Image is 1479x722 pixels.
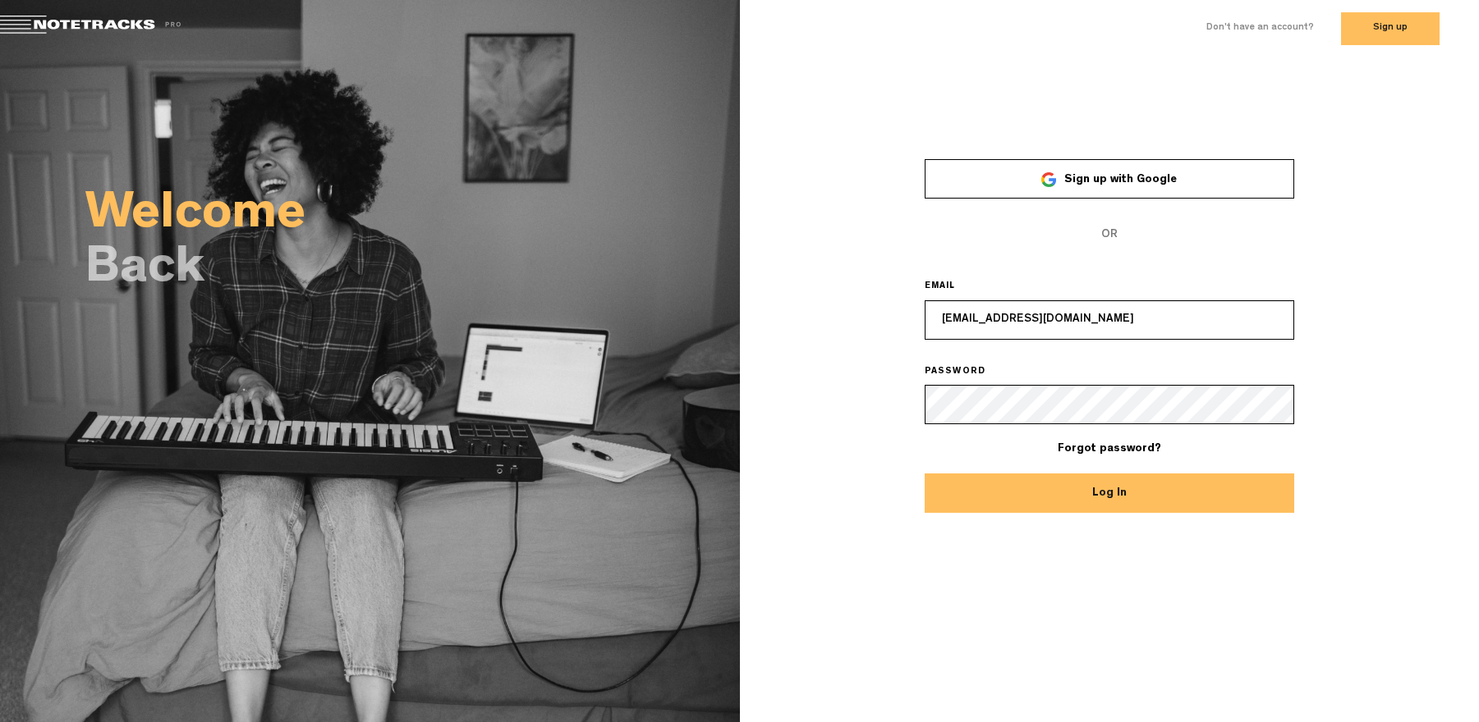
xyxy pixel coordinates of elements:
[925,300,1294,340] input: Email
[925,366,1009,379] label: PASSWORD
[1206,21,1314,35] label: Don't have an account?
[1064,174,1177,185] span: Sign up with Google
[1341,12,1440,45] button: Sign up
[925,473,1294,513] button: Log In
[925,215,1294,254] span: OR
[925,281,979,294] label: EMAIL
[85,248,740,294] h2: Back
[85,194,740,240] h2: Welcome
[1058,443,1161,455] a: Forgot password?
